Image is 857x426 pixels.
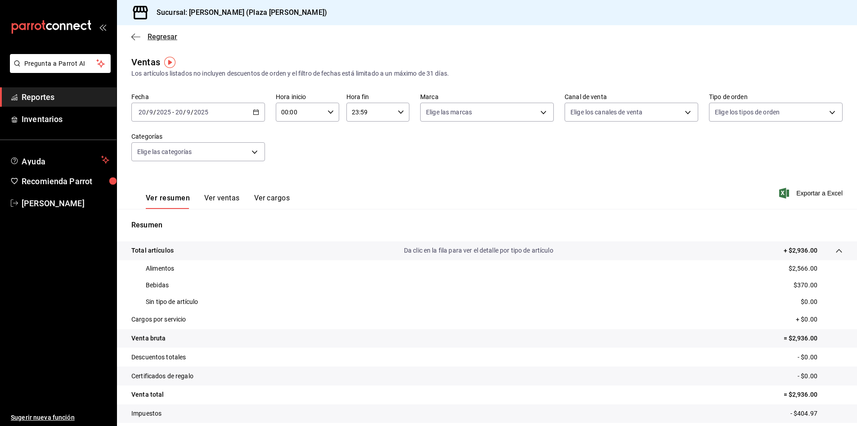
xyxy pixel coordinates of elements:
span: Reportes [22,91,109,103]
a: Pregunta a Parrot AI [6,65,111,75]
label: Marca [420,94,554,100]
label: Fecha [131,94,265,100]
span: Recomienda Parrot [22,175,109,187]
span: / [183,109,186,116]
span: [PERSON_NAME] [22,197,109,209]
p: + $2,936.00 [784,246,817,255]
span: Elige las marcas [426,108,472,117]
p: Venta bruta [131,334,166,343]
p: Da clic en la fila para ver el detalle por tipo de artículo [404,246,553,255]
span: Inventarios [22,113,109,125]
p: - $404.97 [790,409,843,418]
label: Categorías [131,133,265,140]
input: -- [138,109,146,116]
p: Bebidas [146,281,169,290]
button: Pregunta a Parrot AI [10,54,111,73]
label: Hora fin [346,94,410,100]
p: Impuestos [131,409,162,418]
input: -- [186,109,191,116]
img: Tooltip marker [164,57,175,68]
input: ---- [193,109,209,116]
p: Resumen [131,220,843,231]
input: -- [175,109,183,116]
p: $2,566.00 [789,264,817,273]
span: / [191,109,193,116]
p: = $2,936.00 [784,334,843,343]
span: Pregunta a Parrot AI [24,59,97,68]
p: Descuentos totales [131,353,186,362]
p: - $0.00 [798,353,843,362]
p: Cargos por servicio [131,315,186,324]
p: = $2,936.00 [784,390,843,399]
span: Elige los canales de venta [570,108,642,117]
div: Los artículos listados no incluyen descuentos de orden y el filtro de fechas está limitado a un m... [131,69,843,78]
span: Ayuda [22,154,98,165]
p: $0.00 [801,297,817,307]
div: Ventas [131,55,160,69]
span: / [153,109,156,116]
label: Hora inicio [276,94,339,100]
p: $370.00 [794,281,817,290]
span: Regresar [148,32,177,41]
input: ---- [156,109,171,116]
p: Alimentos [146,264,174,273]
p: Certificados de regalo [131,372,193,381]
button: Ver cargos [254,194,290,209]
button: open_drawer_menu [99,23,106,31]
div: navigation tabs [146,194,290,209]
p: Venta total [131,390,164,399]
button: Ver resumen [146,194,190,209]
span: Elige las categorías [137,147,192,156]
span: / [146,109,149,116]
button: Ver ventas [204,194,240,209]
button: Regresar [131,32,177,41]
label: Tipo de orden [709,94,843,100]
p: Total artículos [131,246,174,255]
span: - [172,109,174,116]
p: + $0.00 [796,315,843,324]
h3: Sucursal: [PERSON_NAME] (Plaza [PERSON_NAME]) [149,7,327,18]
input: -- [149,109,153,116]
span: Sugerir nueva función [11,413,109,422]
p: - $0.00 [798,372,843,381]
button: Exportar a Excel [781,188,843,199]
p: Sin tipo de artículo [146,297,198,307]
label: Canal de venta [565,94,698,100]
span: Elige los tipos de orden [715,108,780,117]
